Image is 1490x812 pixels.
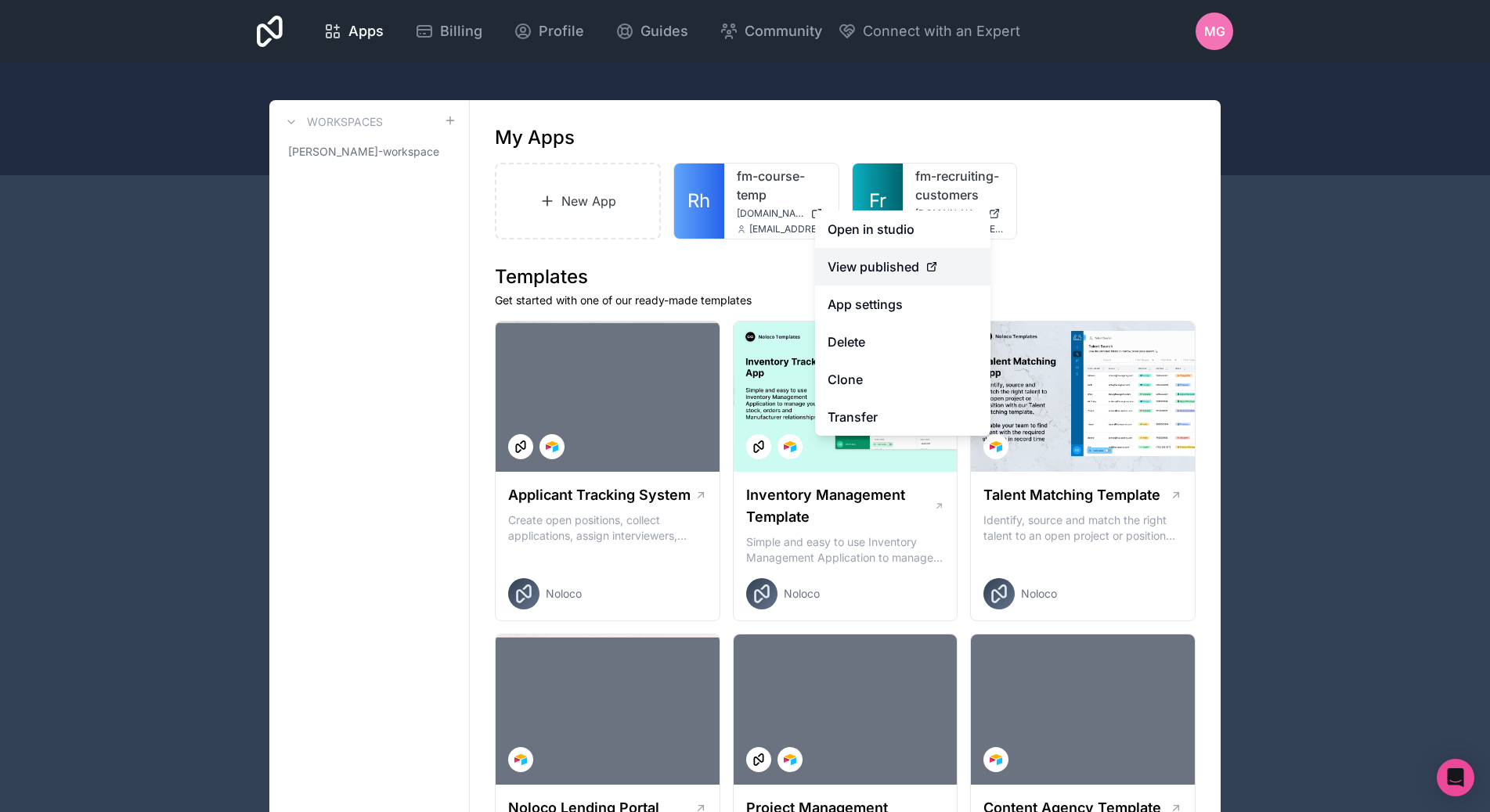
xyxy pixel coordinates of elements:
h1: Applicant Tracking System [508,484,691,506]
p: Get started with one of our ready-made templates [495,293,1196,308]
span: View published [828,257,919,276]
a: fm-recruiting-customers [915,167,1005,204]
img: Airtable Logo [514,753,527,766]
a: App settings [815,286,990,323]
span: Guides [640,20,688,42]
span: Noloco [1021,586,1057,602]
img: Airtable Logo [784,440,796,453]
a: [DOMAIN_NAME] [737,207,826,220]
a: Guides [603,14,701,49]
span: Noloco [784,586,820,602]
span: Connect with an Expert [863,20,1020,42]
img: Airtable Logo [546,440,558,453]
span: Billing [440,20,482,42]
img: Airtable Logo [990,753,1002,766]
a: Transfer [815,398,990,436]
h1: Templates [495,264,1196,289]
a: [PERSON_NAME]-workspace [282,138,456,166]
img: Airtable Logo [990,440,1002,453]
p: Simple and easy to use Inventory Management Application to manage your stock, orders and Manufact... [746,534,945,566]
a: New App [495,163,661,239]
h1: My Apps [495,125,575,150]
h1: Inventory Management Template [746,484,934,528]
button: Delete [815,323,990,361]
a: Profile [501,14,597,49]
a: Workspaces [282,113,383,131]
p: Create open positions, collect applications, assign interviewers, centralise candidate feedback a... [508,512,707,544]
h1: Talent Matching Template [983,484,1160,506]
a: Clone [815,361,990,398]
span: Community [745,20,822,42]
a: View published [815,248,990,286]
a: fm-course-temp [737,167,826,204]
button: Connect with an Expert [838,20,1020,42]
a: Apps [311,14,396,49]
span: Fr [869,189,886,214]
h3: Workspaces [307,114,383,130]
div: Open Intercom Messenger [1437,759,1474,796]
a: Community [707,14,835,49]
a: [DOMAIN_NAME] [915,207,1005,220]
span: Profile [539,20,584,42]
span: Rh [687,189,710,214]
a: Open in studio [815,210,990,248]
a: Billing [402,14,495,49]
span: [DOMAIN_NAME] [737,207,804,220]
a: Rh [674,163,724,239]
span: Noloco [546,586,582,602]
span: Apps [348,20,384,42]
span: MG [1204,22,1225,41]
span: [PERSON_NAME]-workspace [288,144,439,160]
a: Fr [853,163,903,239]
span: [EMAIL_ADDRESS][DOMAIN_NAME] [749,223,826,235]
p: Identify, source and match the right talent to an open project or position with our Talent Matchi... [983,512,1182,544]
img: Airtable Logo [784,753,796,766]
span: [DOMAIN_NAME] [915,207,983,220]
